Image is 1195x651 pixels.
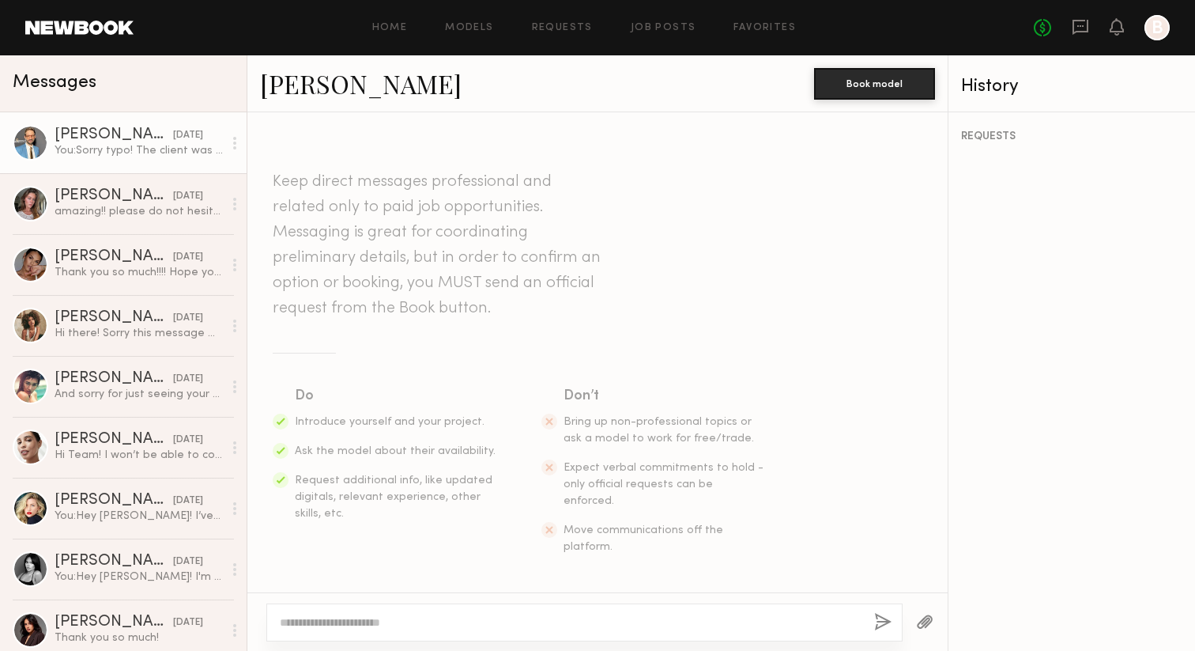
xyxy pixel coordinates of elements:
div: [DATE] [173,189,203,204]
div: History [961,78,1182,96]
span: Request additional info, like updated digitals, relevant experience, other skills, etc. [295,475,492,519]
div: [DATE] [173,311,203,326]
div: [PERSON_NAME] [55,127,173,143]
div: [PERSON_NAME] [55,249,173,265]
button: Book model [814,68,935,100]
span: Expect verbal commitments to hold - only official requests can be enforced. [564,463,763,506]
div: You: Hey [PERSON_NAME]! I'm still waiting on approval from the client. I'll let you know if you'r... [55,570,223,585]
a: Book model [814,76,935,89]
div: [PERSON_NAME] [55,188,173,204]
div: amazing!! please do not hesitate to reach out for future projects! you were so great to work with [55,204,223,219]
header: Keep direct messages professional and related only to paid job opportunities. Messaging is great ... [273,169,605,321]
div: Hi there! Sorry this message was missed! I am available (: IG @bbymo__ [55,326,223,341]
a: Requests [532,23,593,33]
div: You: Sorry typo! The client was asking about 26th or 27th [55,143,223,158]
div: [PERSON_NAME] [55,310,173,326]
div: [PERSON_NAME] [55,371,173,387]
div: [PERSON_NAME] [55,432,173,448]
div: Don’t [564,385,766,407]
span: Messages [13,74,96,92]
a: Home [372,23,408,33]
div: Thank you so much!!!! Hope you had a great shoot! [55,265,223,280]
div: [DATE] [173,433,203,448]
a: Favorites [733,23,796,33]
div: [DATE] [173,554,203,570]
div: [DATE] [173,494,203,509]
a: Models [445,23,493,33]
a: B [1144,15,1170,40]
a: [PERSON_NAME] [260,66,462,100]
div: You: Hey [PERSON_NAME]! I’ve got a collaboration for Fresh Clean Threads shooting [DATE][DATE], i... [55,509,223,524]
div: Hi Team! I won’t be able to commit to this rate as it’s below industry standard. Thank you so muc... [55,448,223,463]
div: [DATE] [173,128,203,143]
div: [DATE] [173,372,203,387]
span: Introduce yourself and your project. [295,417,484,427]
a: Job Posts [631,23,696,33]
div: [PERSON_NAME] [55,615,173,630]
span: Bring up non-professional topics or ask a model to work for free/trade. [564,417,754,444]
span: Ask the model about their availability. [295,446,496,456]
div: Thank you so much! [55,630,223,645]
div: [PERSON_NAME] [55,493,173,509]
div: [DATE] [173,250,203,265]
div: [PERSON_NAME] [55,554,173,570]
span: Move communications off the platform. [564,525,723,552]
div: And sorry for just seeing your message now!! [55,387,223,402]
div: REQUESTS [961,131,1182,142]
div: [DATE] [173,615,203,630]
div: Do [295,385,497,407]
